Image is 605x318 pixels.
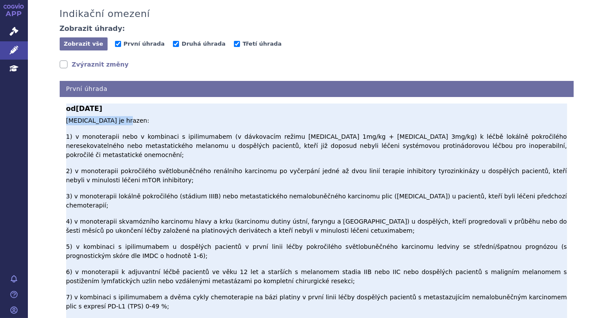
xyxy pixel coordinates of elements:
[124,40,165,47] span: První úhrada
[60,81,574,97] h4: První úhrada
[182,40,226,47] span: Druhá úhrada
[243,40,282,47] span: Třetí úhrada
[76,104,102,113] span: [DATE]
[60,24,125,33] h4: Zobrazit úhrady:
[60,37,108,50] button: Zobrazit vše
[60,60,129,69] a: Zvýraznit změny
[173,41,179,47] input: Druhá úhrada
[66,104,567,114] b: od
[60,8,150,20] h3: Indikační omezení
[115,41,121,47] input: První úhrada
[234,41,240,47] input: Třetí úhrada
[64,40,103,47] span: Zobrazit vše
